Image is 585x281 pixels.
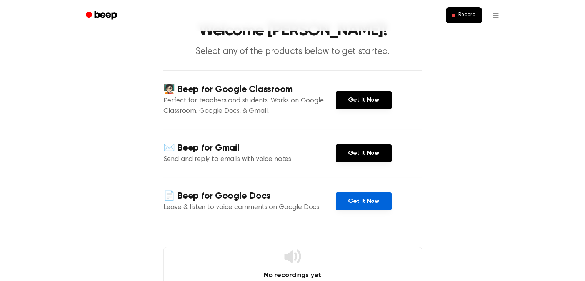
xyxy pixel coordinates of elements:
[336,144,392,162] a: Get It Now
[458,12,475,19] span: Record
[163,96,336,117] p: Perfect for teachers and students. Works on Google Classroom, Google Docs, & Gmail.
[164,270,422,281] h4: No recordings yet
[487,6,505,25] button: Open menu
[336,192,392,210] a: Get It Now
[96,23,490,39] h1: Welcome [PERSON_NAME]!
[336,91,392,109] a: Get It Now
[446,7,482,23] button: Record
[163,190,336,202] h4: 📄 Beep for Google Docs
[163,142,336,154] h4: ✉️ Beep for Gmail
[163,202,336,213] p: Leave & listen to voice comments on Google Docs
[80,8,124,23] a: Beep
[163,154,336,165] p: Send and reply to emails with voice notes
[163,83,336,96] h4: 🧑🏻‍🏫 Beep for Google Classroom
[145,45,440,58] p: Select any of the products below to get started.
